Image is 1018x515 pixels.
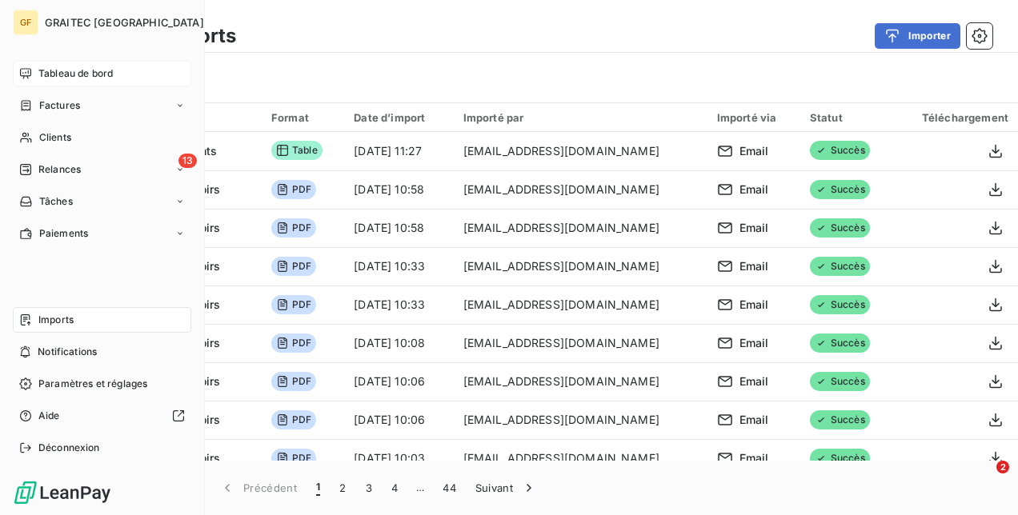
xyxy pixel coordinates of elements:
[39,98,80,113] span: Factures
[38,409,60,423] span: Aide
[739,373,769,389] span: Email
[271,141,323,160] span: Table
[454,132,707,170] td: [EMAIL_ADDRESS][DOMAIN_NAME]
[354,111,443,124] div: Date d’import
[344,209,453,247] td: [DATE] 10:58
[38,441,100,455] span: Déconnexion
[356,471,382,505] button: 3
[178,154,197,168] span: 13
[271,333,316,353] span: PDF
[739,297,769,313] span: Email
[454,247,707,285] td: [EMAIL_ADDRESS][DOMAIN_NAME]
[454,362,707,401] td: [EMAIL_ADDRESS][DOMAIN_NAME]
[38,162,81,177] span: Relances
[271,218,316,238] span: PDF
[382,471,407,505] button: 4
[13,480,112,505] img: Logo LeanPay
[344,285,453,324] td: [DATE] 10:33
[810,180,870,199] span: Succès
[316,480,320,496] span: 1
[13,10,38,35] div: GF
[344,439,453,477] td: [DATE] 10:03
[344,362,453,401] td: [DATE] 10:06
[271,180,316,199] span: PDF
[271,449,316,468] span: PDF
[810,141,870,160] span: Succès
[739,220,769,236] span: Email
[810,218,870,238] span: Succès
[45,16,204,29] span: GRAITEC [GEOGRAPHIC_DATA]
[271,111,335,124] div: Format
[39,130,71,145] span: Clients
[38,313,74,327] span: Imports
[454,401,707,439] td: [EMAIL_ADDRESS][DOMAIN_NAME]
[39,194,73,209] span: Tâches
[810,372,870,391] span: Succès
[344,324,453,362] td: [DATE] 10:08
[271,410,316,429] span: PDF
[330,471,355,505] button: 2
[875,23,960,49] button: Importer
[739,182,769,198] span: Email
[454,170,707,209] td: [EMAIL_ADDRESS][DOMAIN_NAME]
[466,471,547,505] button: Suivant
[739,258,769,274] span: Email
[454,209,707,247] td: [EMAIL_ADDRESS][DOMAIN_NAME]
[407,475,433,501] span: …
[810,257,870,276] span: Succès
[996,461,1009,473] span: 2
[344,170,453,209] td: [DATE] 10:58
[454,324,707,362] td: [EMAIL_ADDRESS][DOMAIN_NAME]
[344,401,453,439] td: [DATE] 10:06
[13,403,191,429] a: Aide
[344,247,453,285] td: [DATE] 10:33
[210,471,307,505] button: Précédent
[271,372,316,391] span: PDF
[271,295,316,314] span: PDF
[739,412,769,428] span: Email
[717,111,791,124] div: Importé via
[38,345,97,359] span: Notifications
[38,66,113,81] span: Tableau de bord
[810,295,870,314] span: Succès
[739,143,769,159] span: Email
[463,111,698,124] div: Importé par
[739,450,769,466] span: Email
[810,449,870,468] span: Succès
[810,333,870,353] span: Succès
[964,461,1002,499] iframe: Intercom live chat
[810,111,884,124] div: Statut
[38,377,147,391] span: Paramètres et réglages
[739,335,769,351] span: Email
[39,226,88,241] span: Paiements
[271,257,316,276] span: PDF
[344,132,453,170] td: [DATE] 11:27
[454,285,707,324] td: [EMAIL_ADDRESS][DOMAIN_NAME]
[307,471,330,505] button: 1
[810,410,870,429] span: Succès
[433,471,466,505] button: 44
[454,439,707,477] td: [EMAIL_ADDRESS][DOMAIN_NAME]
[903,111,1008,124] div: Téléchargement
